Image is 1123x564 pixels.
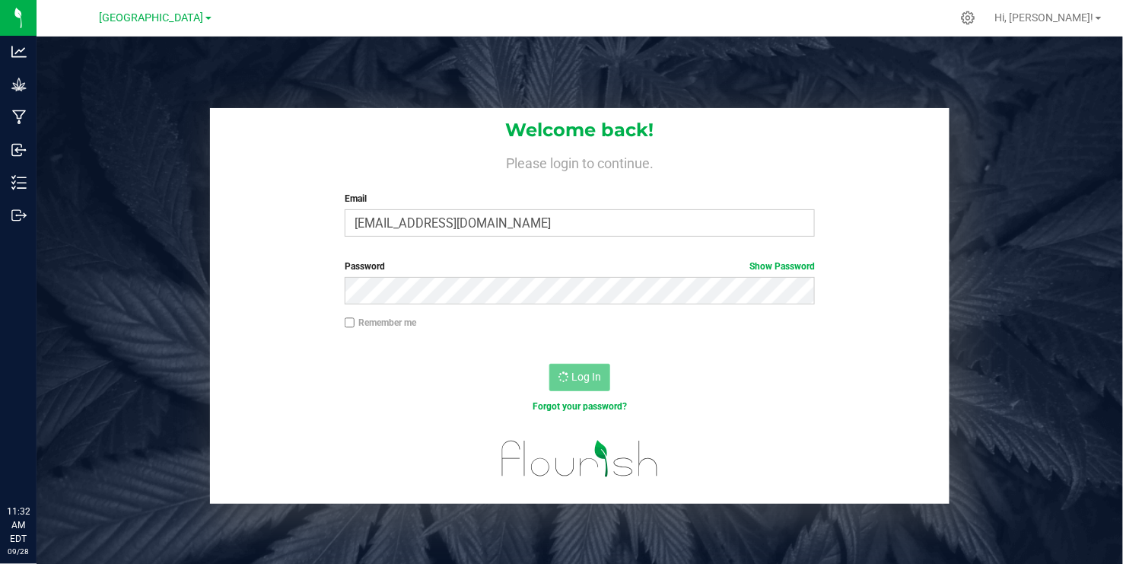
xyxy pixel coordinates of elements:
[533,401,627,412] a: Forgot your password?
[210,120,950,140] h1: Welcome back!
[571,371,601,383] span: Log In
[345,261,385,272] span: Password
[100,11,204,24] span: [GEOGRAPHIC_DATA]
[210,152,950,170] h4: Please login to continue.
[345,316,416,330] label: Remember me
[959,11,978,25] div: Manage settings
[11,142,27,158] inline-svg: Inbound
[345,317,355,328] input: Remember me
[488,429,673,489] img: flourish_logo.svg
[11,175,27,190] inline-svg: Inventory
[7,505,30,546] p: 11:32 AM EDT
[549,364,610,391] button: Log In
[11,110,27,125] inline-svg: Manufacturing
[7,546,30,557] p: 09/28
[11,77,27,92] inline-svg: Grow
[749,261,815,272] a: Show Password
[11,44,27,59] inline-svg: Analytics
[11,208,27,223] inline-svg: Outbound
[995,11,1094,24] span: Hi, [PERSON_NAME]!
[345,192,815,206] label: Email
